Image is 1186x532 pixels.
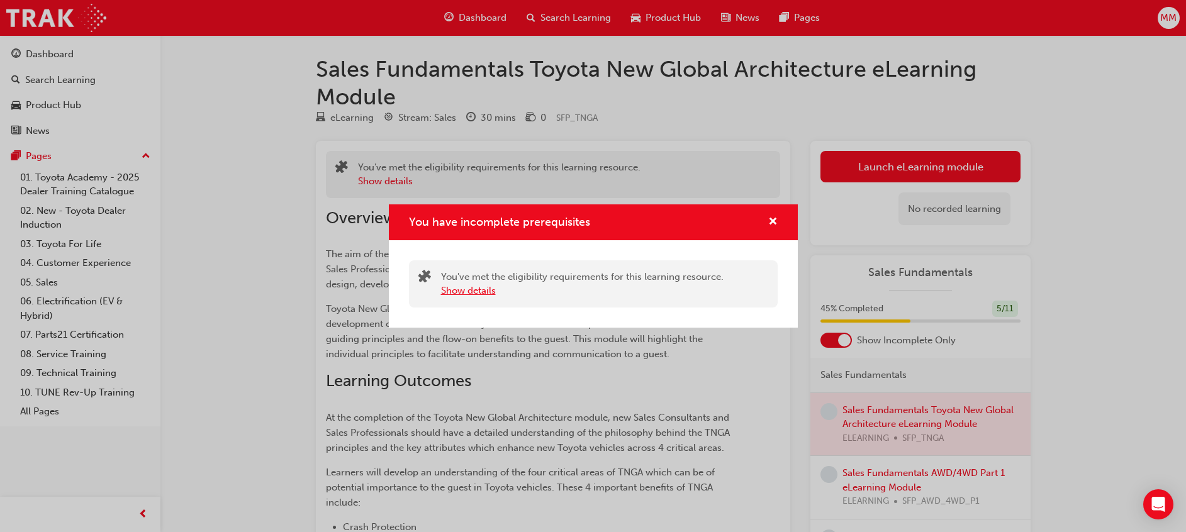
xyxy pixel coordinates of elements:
span: puzzle-icon [418,271,431,285]
span: cross-icon [768,217,778,228]
div: Open Intercom Messenger [1143,489,1173,519]
div: You have incomplete prerequisites [389,204,798,328]
button: Show details [441,284,496,298]
div: You've met the eligibility requirements for this learning resource. [441,270,724,298]
span: You have incomplete prerequisites [409,215,590,229]
button: cross-icon [768,214,778,230]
